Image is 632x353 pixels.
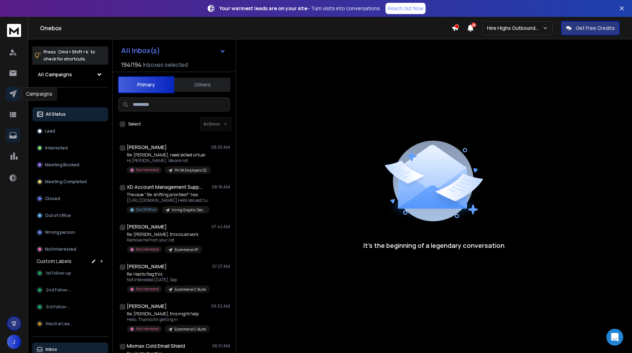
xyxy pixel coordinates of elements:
[32,225,108,239] button: Wrong person
[45,162,79,168] p: Meeting Booked
[46,347,57,352] p: Inbox
[32,141,108,155] button: Interested
[32,266,108,280] button: 1st Follow-up
[32,317,108,331] button: Neutral Leads
[7,335,21,349] button: J
[32,158,108,172] button: Meeting Booked
[127,184,204,191] h1: XD Account Management Support
[45,230,75,235] p: Wrong person
[175,168,207,173] p: PH VA Employers (2)
[136,167,159,173] p: Not Interested
[44,49,95,63] p: Press to check for shortcuts.
[45,128,55,134] p: Lead
[121,60,141,69] span: 194 / 194
[46,111,66,117] p: All Status
[46,304,73,310] span: 3rd Follow-up
[175,247,198,252] p: Ecommerce VP
[212,343,230,349] p: 06:51 AM
[45,145,68,151] p: Interested
[127,237,202,243] p: Remove me from your list
[127,232,202,237] p: Re: [PERSON_NAME], this could work
[40,24,452,32] h1: Onebox
[212,184,230,190] p: 08:16 AM
[136,207,156,212] p: Out Of Office
[7,24,21,37] img: logo
[38,71,72,78] h1: All Campaigns
[127,303,167,310] h1: [PERSON_NAME]
[46,270,71,276] span: 1st Follow-up
[172,207,205,213] p: Hiring Graphic Designers
[136,287,159,292] p: Not Interested
[127,152,211,158] p: Re: [PERSON_NAME], need skilled virtual
[32,300,108,314] button: 3rd Follow-up
[175,287,206,292] p: Ecommerce C-Suite
[32,68,108,82] button: All Campaigns
[606,329,623,346] div: Open Intercom Messenger
[386,3,426,14] a: Reach Out Now
[175,327,206,332] p: Ecommerce C-Suite
[32,93,108,103] h3: Filters
[32,107,108,121] button: All Status
[211,224,230,230] p: 07:42 AM
[127,277,210,283] p: Not interested [DATE], Sep
[32,175,108,189] button: Meeting Completed
[143,60,188,69] h3: Inboxes selected
[127,144,167,151] h1: [PERSON_NAME]
[212,264,230,269] p: 07:27 AM
[128,121,141,127] label: Select
[127,317,210,322] p: Hello, Thanks for getting in
[219,5,307,12] strong: Your warmest leads are on your site
[174,77,230,92] button: Others
[127,223,167,230] h1: [PERSON_NAME]
[57,48,89,56] span: Cmd + Shift + k
[219,5,380,12] p: – Turn visits into conversations
[45,179,87,185] p: Meeting Completed
[127,263,167,270] h1: [PERSON_NAME]
[127,192,211,198] p: The case " Re: shifting priorities?" has
[32,208,108,223] button: Out of office
[211,303,230,309] p: 06:52 AM
[45,213,71,218] p: Out of office
[32,192,108,206] button: Closed
[576,25,615,32] p: Get Free Credits
[136,326,159,332] p: Not Interested
[46,321,74,327] span: Neutral Leads
[32,242,108,256] button: Not Interested
[46,287,74,293] span: 2nd Follow-up
[136,247,159,252] p: Not Interested
[561,21,620,35] button: Get Free Credits
[121,47,160,54] h1: All Inbox(s)
[32,283,108,297] button: 2nd Follow-up
[363,240,505,250] p: It’s the beginning of a legendary conversation
[127,198,211,203] p: [[URL][DOMAIN_NAME]] Hello Valued Customer, Thank you for
[127,271,210,277] p: Re: Had to flag this
[388,5,423,12] p: Reach Out Now
[487,25,542,32] p: Hire Highs Outbound Engine
[45,246,76,252] p: Not Interested
[471,23,476,27] span: 46
[37,258,72,265] h3: Custom Labels
[211,145,230,150] p: 08:55 AM
[21,87,57,101] div: Campaigns
[116,44,231,58] button: All Inbox(s)
[45,196,60,201] p: Closed
[127,311,210,317] p: Re: [PERSON_NAME], this might help
[118,76,174,93] button: Primary
[32,124,108,138] button: Lead
[127,342,185,349] h1: Mixmax Cold Email Shield
[127,158,211,163] p: Hi [PERSON_NAME], We are not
